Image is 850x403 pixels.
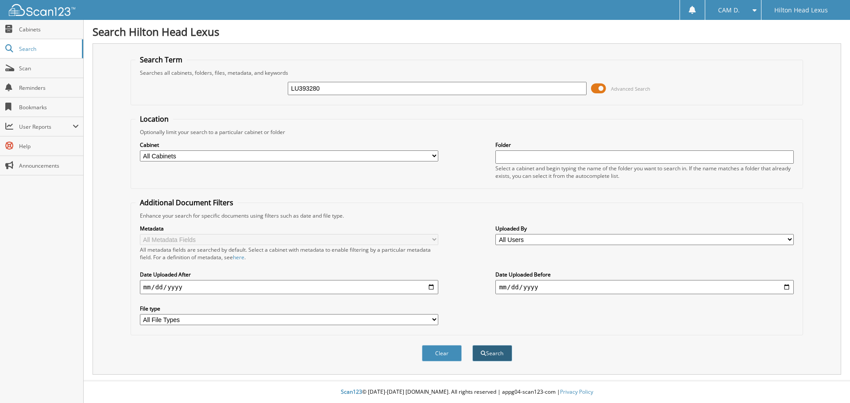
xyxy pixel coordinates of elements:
legend: Additional Document Filters [135,198,238,207]
span: Bookmarks [19,104,79,111]
div: All metadata fields are searched by default. Select a cabinet with metadata to enable filtering b... [140,246,438,261]
input: start [140,280,438,294]
img: scan123-logo-white.svg [9,4,75,16]
label: Date Uploaded Before [495,271,794,278]
label: Date Uploaded After [140,271,438,278]
label: Uploaded By [495,225,794,232]
span: Cabinets [19,26,79,33]
label: Cabinet [140,141,438,149]
span: CAM D. [718,8,740,13]
span: Help [19,142,79,150]
legend: Location [135,114,173,124]
label: File type [140,305,438,312]
label: Metadata [140,225,438,232]
span: Scan123 [341,388,362,395]
span: Announcements [19,162,79,169]
a: here [233,253,244,261]
span: Advanced Search [611,85,650,92]
button: Clear [422,345,462,361]
span: Reminders [19,84,79,92]
label: Folder [495,141,794,149]
div: Select a cabinet and begin typing the name of the folder you want to search in. If the name match... [495,165,794,180]
input: end [495,280,794,294]
div: Searches all cabinets, folders, files, metadata, and keywords [135,69,799,77]
h1: Search Hilton Head Lexus [93,24,841,39]
span: Hilton Head Lexus [774,8,828,13]
span: Scan [19,65,79,72]
div: © [DATE]-[DATE] [DOMAIN_NAME]. All rights reserved | appg04-scan123-com | [84,381,850,403]
span: User Reports [19,123,73,130]
a: Privacy Policy [560,388,593,395]
legend: Search Term [135,55,187,65]
div: Enhance your search for specific documents using filters such as date and file type. [135,212,799,219]
button: Search [472,345,512,361]
span: Search [19,45,77,53]
div: Optionally limit your search to a particular cabinet or folder [135,128,799,136]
